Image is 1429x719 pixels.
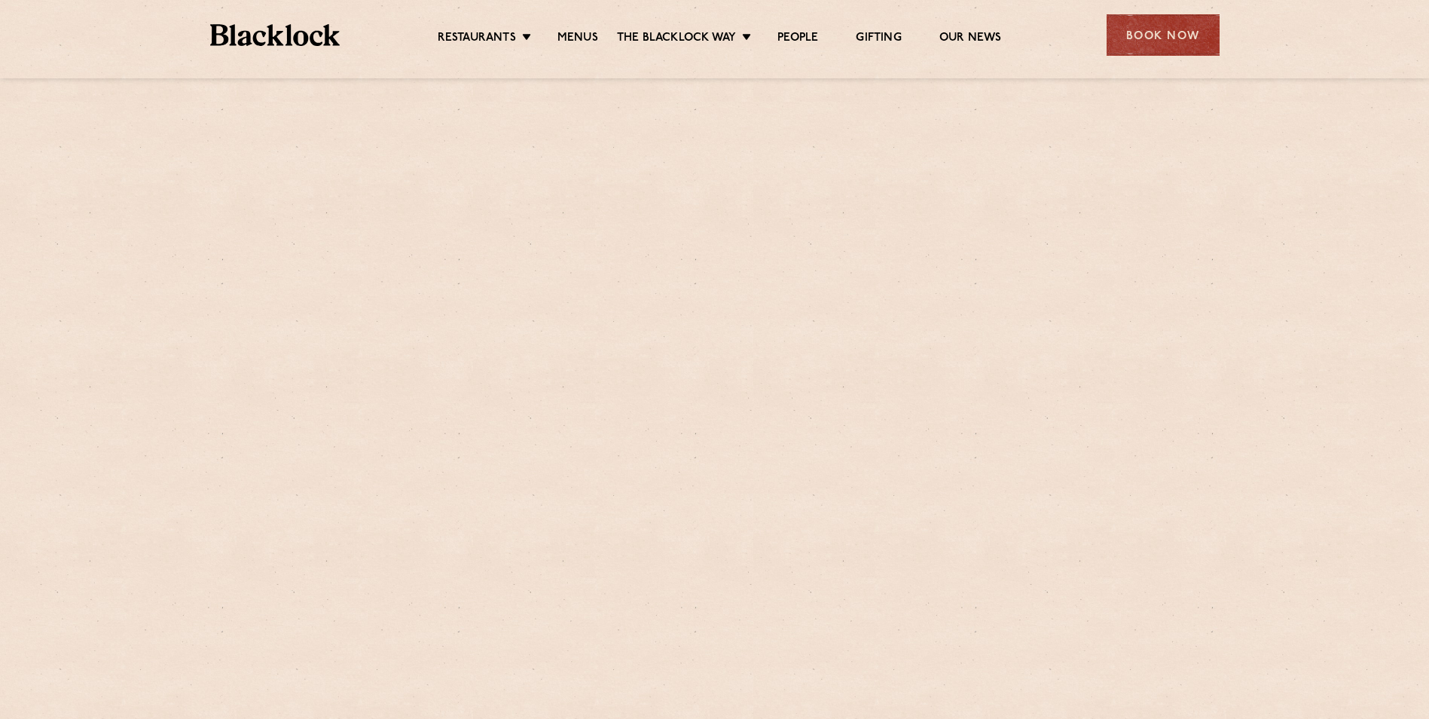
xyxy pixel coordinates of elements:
[777,31,818,47] a: People
[210,24,340,46] img: BL_Textured_Logo-footer-cropped.svg
[1107,14,1220,56] div: Book Now
[617,31,736,47] a: The Blacklock Way
[939,31,1002,47] a: Our News
[438,31,516,47] a: Restaurants
[856,31,901,47] a: Gifting
[557,31,598,47] a: Menus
